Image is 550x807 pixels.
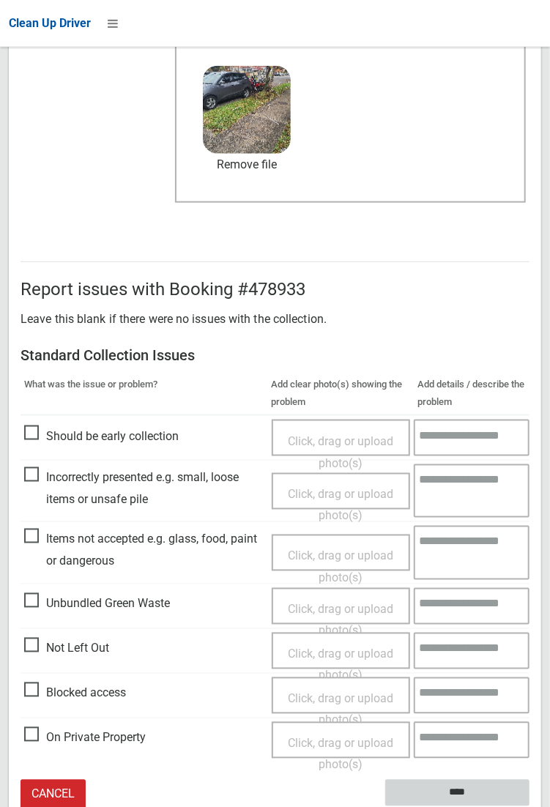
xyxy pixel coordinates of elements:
[21,280,529,299] h2: Report issues with Booking #478933
[24,529,264,572] span: Items not accepted e.g. glass, food, paint or dangerous
[21,308,529,330] p: Leave this blank if there were no issues with the collection.
[288,692,393,728] span: Click, drag or upload photo(s)
[288,737,393,773] span: Click, drag or upload photo(s)
[21,347,529,363] h3: Standard Collection Issues
[288,647,393,683] span: Click, drag or upload photo(s)
[24,683,126,704] span: Blocked access
[268,372,414,415] th: Add clear photo(s) showing the problem
[24,727,146,749] span: On Private Property
[24,467,264,510] span: Incorrectly presented e.g. small, loose items or unsafe pile
[288,488,393,524] span: Click, drag or upload photo(s)
[9,16,91,30] span: Clean Up Driver
[288,549,393,585] span: Click, drag or upload photo(s)
[414,372,529,415] th: Add details / describe the problem
[24,593,170,615] span: Unbundled Green Waste
[288,434,393,470] span: Click, drag or upload photo(s)
[203,154,291,176] a: Remove file
[288,603,393,639] span: Click, drag or upload photo(s)
[9,12,91,34] a: Clean Up Driver
[24,425,179,447] span: Should be early collection
[21,372,268,415] th: What was the issue or problem?
[24,638,109,660] span: Not Left Out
